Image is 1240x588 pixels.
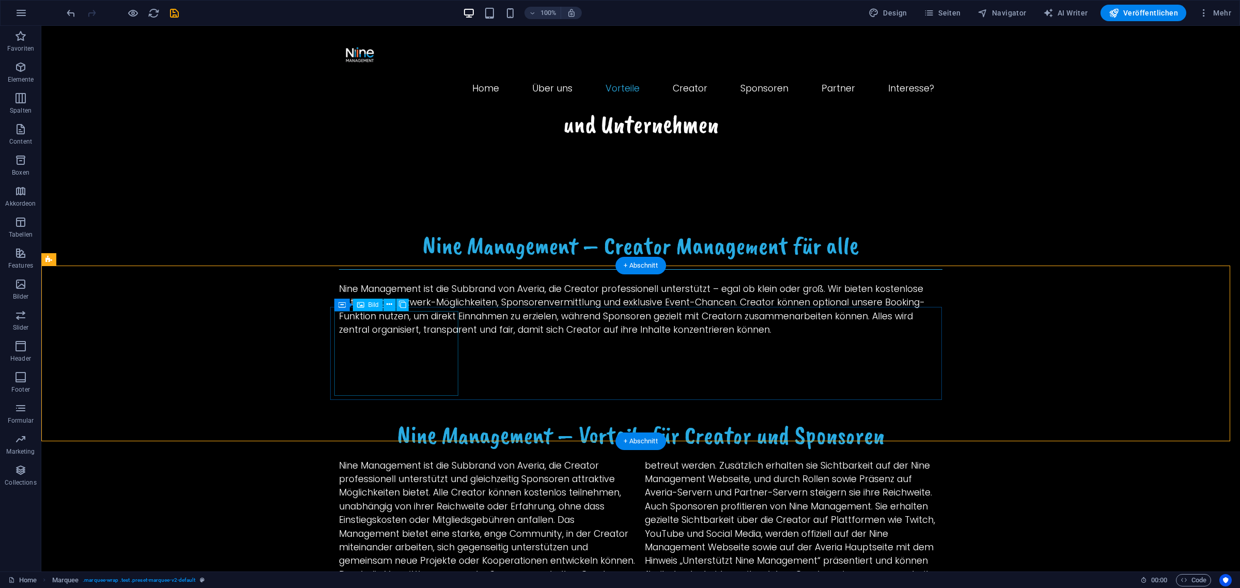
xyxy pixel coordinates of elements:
[869,8,907,18] span: Design
[1043,8,1088,18] span: AI Writer
[8,574,37,586] a: Klick, um Auswahl aufzuheben. Doppelklick öffnet Seitenverwaltung
[168,7,180,19] button: save
[1219,574,1232,586] button: Usercentrics
[864,5,911,21] div: Design (Strg+Alt+Y)
[567,8,576,18] i: Bei Größenänderung Zoomstufe automatisch an das gewählte Gerät anpassen.
[615,432,666,450] div: + Abschnitt
[5,478,36,487] p: Collections
[615,257,666,274] div: + Abschnitt
[52,574,205,586] nav: breadcrumb
[13,323,29,332] p: Slider
[924,8,961,18] span: Seiten
[1176,574,1211,586] button: Code
[11,385,30,394] p: Footer
[1195,5,1235,21] button: Mehr
[168,7,180,19] i: Save (Ctrl+S)
[368,302,379,308] span: Bild
[200,577,205,583] i: Dieses Element ist ein anpassbares Preset
[9,137,32,146] p: Content
[8,75,34,84] p: Elemente
[1109,8,1178,18] span: Veröffentlichen
[52,574,79,586] span: Klick zum Auswählen. Doppelklick zum Bearbeiten
[147,7,160,19] button: reload
[1158,576,1160,584] span: :
[1151,574,1167,586] span: 00 00
[148,7,160,19] i: Seite neu laden
[10,106,32,115] p: Spalten
[8,261,33,270] p: Features
[1100,5,1186,21] button: Veröffentlichen
[5,199,36,208] p: Akkordeon
[127,7,139,19] button: Klicke hier, um den Vorschau-Modus zu verlassen
[920,5,965,21] button: Seiten
[1039,5,1092,21] button: AI Writer
[8,416,34,425] p: Formular
[1181,574,1206,586] span: Code
[540,7,556,19] h6: 100%
[1140,574,1168,586] h6: Session-Zeit
[65,7,77,19] i: Rückgängig: Verlinkung ändern (Strg+Z)
[65,7,77,19] button: undo
[10,354,31,363] p: Header
[7,44,34,53] p: Favoriten
[9,230,33,239] p: Tabellen
[13,292,29,301] p: Bilder
[973,5,1031,21] button: Navigator
[864,5,911,21] button: Design
[6,447,35,456] p: Marketing
[524,7,561,19] button: 100%
[12,168,29,177] p: Boxen
[1199,8,1231,18] span: Mehr
[83,574,195,586] span: . marquee-wrap .test .preset-marquee-v2-default
[978,8,1027,18] span: Navigator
